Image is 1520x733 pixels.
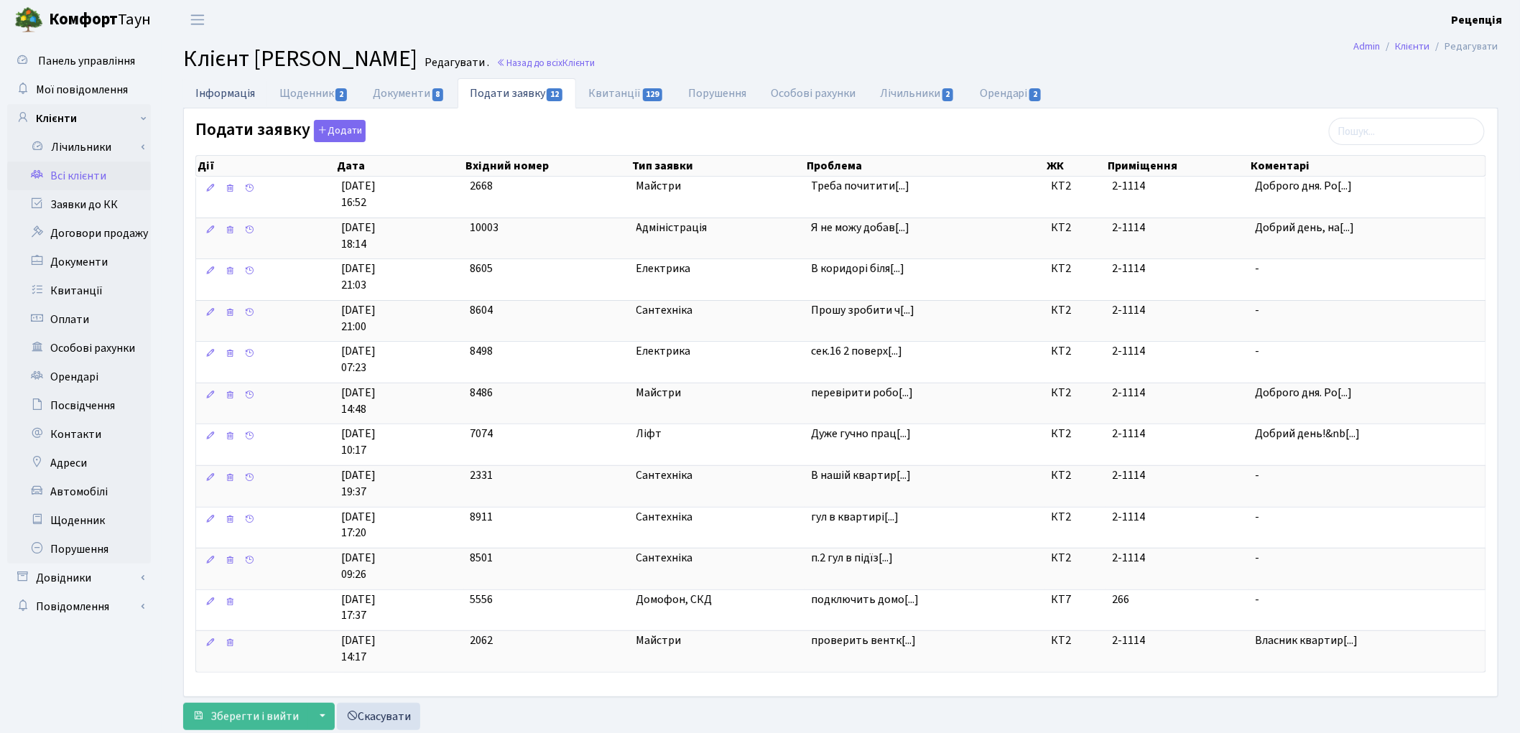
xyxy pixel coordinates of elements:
[7,305,151,334] a: Оплати
[1051,426,1100,442] span: КТ2
[1051,467,1100,484] span: КТ2
[942,88,954,101] span: 2
[636,343,800,360] span: Електрика
[1051,385,1100,401] span: КТ2
[636,426,800,442] span: Ліфт
[7,506,151,535] a: Щоденник
[337,703,420,730] a: Скасувати
[1255,178,1352,194] span: Доброго дня. Ро[...]
[17,133,151,162] a: Лічильники
[636,385,800,401] span: Майстри
[811,592,919,607] span: подключить домо[...]
[36,82,128,98] span: Мої повідомлення
[7,248,151,276] a: Документи
[1255,509,1480,526] span: -
[1112,302,1145,318] span: 2-1114
[811,261,904,276] span: В коридорі біля[...]
[1255,550,1480,566] span: -
[968,78,1055,108] a: Орендарі
[470,178,493,194] span: 2668
[1452,12,1503,28] b: Рецепція
[636,592,800,608] span: Домофон, СКД
[805,156,1045,176] th: Проблема
[1051,592,1100,608] span: КТ7
[470,426,493,442] span: 7074
[811,302,914,318] span: Прошу зробити ч[...]
[811,426,911,442] span: Дуже гучно прац[...]
[432,88,444,101] span: 8
[1051,302,1100,319] span: КТ2
[811,178,909,194] span: Треба почитити[...]
[7,47,151,75] a: Панель управління
[1112,385,1145,401] span: 2-1114
[759,78,868,108] a: Особові рахунки
[470,220,499,235] span: 10003
[1112,426,1145,442] span: 2-1114
[1112,467,1145,483] span: 2-1114
[811,550,893,566] span: п.2 гул в підїз[...]
[1029,88,1041,101] span: 2
[636,550,800,566] span: Сантехніка
[310,118,366,143] a: Додати
[1112,550,1145,566] span: 2-1114
[470,302,493,318] span: 8604
[7,420,151,449] a: Контакти
[1112,178,1145,194] span: 2-1114
[1112,632,1145,648] span: 2-1114
[464,156,631,176] th: Вхідний номер
[470,343,493,359] span: 8498
[1051,261,1100,277] span: КТ2
[7,219,151,248] a: Договори продажу
[335,156,464,176] th: Дата
[470,632,493,648] span: 2062
[1051,220,1100,236] span: КТ2
[341,467,458,500] span: [DATE] 19:37
[470,509,493,525] span: 8911
[7,276,151,305] a: Квитанції
[341,343,458,376] span: [DATE] 07:23
[7,363,151,391] a: Орендарі
[458,78,576,108] a: Подати заявку
[470,261,493,276] span: 8605
[38,53,135,69] span: Панель управління
[1051,178,1100,195] span: КТ2
[1255,220,1354,235] span: Добрий день, на[...]
[1329,118,1485,145] input: Пошук...
[341,261,458,294] span: [DATE] 21:03
[643,88,663,101] span: 129
[636,509,800,526] span: Сантехніка
[183,78,267,108] a: Інформація
[7,592,151,621] a: Повідомлення
[341,592,458,625] span: [DATE] 17:37
[210,709,299,724] span: Зберегти і вийти
[576,78,676,108] a: Квитанції
[811,467,911,483] span: В нашій квартир[...]
[1107,156,1250,176] th: Приміщення
[341,426,458,459] span: [DATE] 10:17
[1051,509,1100,526] span: КТ2
[470,550,493,566] span: 8501
[7,104,151,133] a: Клієнти
[341,302,458,335] span: [DATE] 21:00
[341,220,458,253] span: [DATE] 18:14
[267,78,361,108] a: Щоденник
[1051,632,1100,649] span: КТ2
[1112,592,1129,607] span: 266
[811,509,899,525] span: гул в квартирі[...]
[341,178,458,211] span: [DATE] 16:52
[7,535,151,564] a: Порушення
[361,78,457,108] a: Документи
[341,385,458,418] span: [DATE] 14:48
[1112,509,1145,525] span: 2-1114
[636,302,800,319] span: Сантехніка
[195,120,366,142] label: Подати заявку
[1396,39,1430,54] a: Клієнти
[1255,261,1480,277] span: -
[1333,32,1520,62] nav: breadcrumb
[1255,632,1358,648] span: Власник квартир[...]
[1452,11,1503,29] a: Рецепція
[7,334,151,363] a: Особові рахунки
[1255,592,1480,608] span: -
[341,550,458,583] span: [DATE] 09:26
[636,632,800,649] span: Майстри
